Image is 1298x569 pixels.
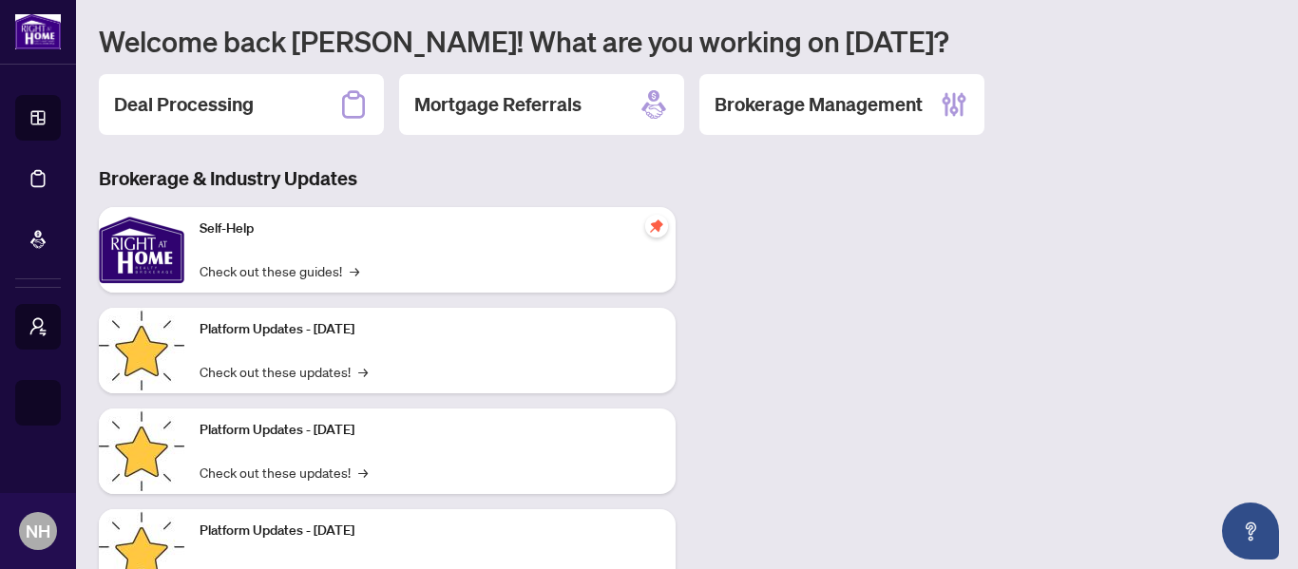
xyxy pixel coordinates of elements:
[99,23,1275,59] h1: Welcome back [PERSON_NAME]! What are you working on [DATE]?
[358,462,368,483] span: →
[99,165,676,192] h3: Brokerage & Industry Updates
[200,361,368,382] a: Check out these updates!→
[715,91,923,118] h2: Brokerage Management
[200,260,359,281] a: Check out these guides!→
[200,319,660,340] p: Platform Updates - [DATE]
[99,308,184,393] img: Platform Updates - July 21, 2025
[358,361,368,382] span: →
[200,462,368,483] a: Check out these updates!→
[200,218,660,239] p: Self-Help
[99,408,184,494] img: Platform Updates - July 8, 2025
[1222,503,1279,560] button: Open asap
[29,317,48,336] span: user-switch
[26,518,50,544] span: NH
[414,91,582,118] h2: Mortgage Referrals
[200,521,660,541] p: Platform Updates - [DATE]
[200,420,660,441] p: Platform Updates - [DATE]
[15,14,61,49] img: logo
[645,215,668,237] span: pushpin
[114,91,254,118] h2: Deal Processing
[99,207,184,293] img: Self-Help
[350,260,359,281] span: →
